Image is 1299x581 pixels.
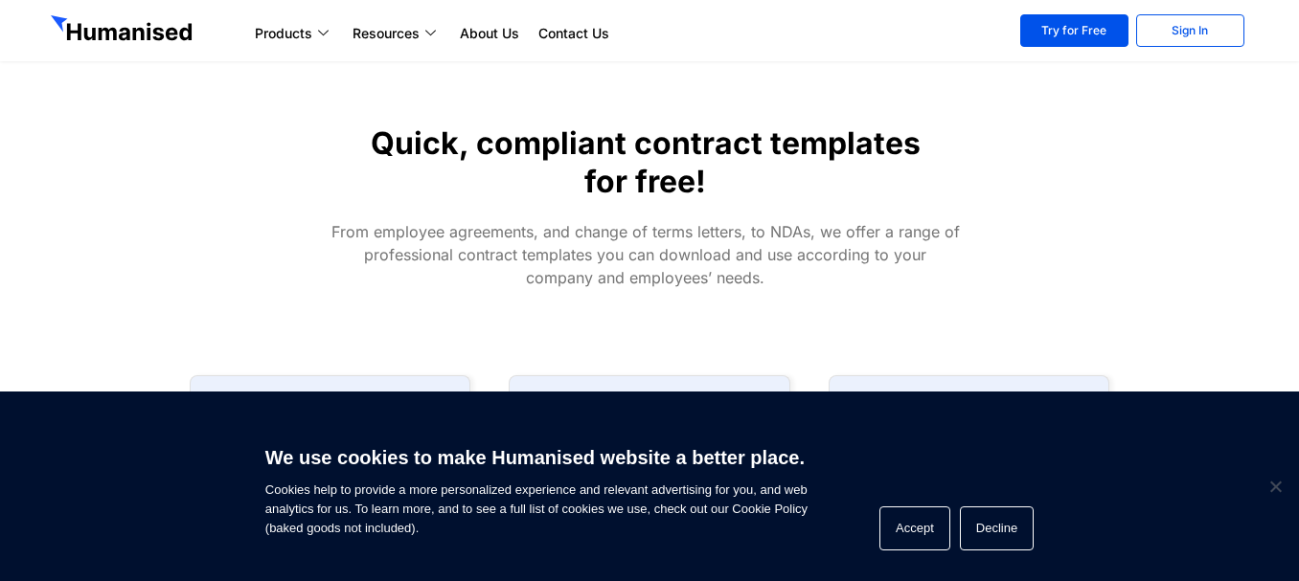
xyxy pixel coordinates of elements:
[1136,14,1244,47] a: Sign In
[343,22,450,45] a: Resources
[450,22,529,45] a: About Us
[245,22,343,45] a: Products
[960,506,1034,550] button: Decline
[51,15,196,46] img: GetHumanised Logo
[1265,477,1285,496] span: Decline
[1020,14,1128,47] a: Try for Free
[330,220,962,289] div: From employee agreements, and change of terms letters, to NDAs, we offer a range of professional ...
[364,124,926,201] h1: Quick, compliant contract templates for free!
[529,22,619,45] a: Contact Us
[265,435,808,538] span: Cookies help to provide a more personalized experience and relevant advertising for you, and web ...
[265,444,808,471] h6: We use cookies to make Humanised website a better place.
[879,506,950,550] button: Accept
